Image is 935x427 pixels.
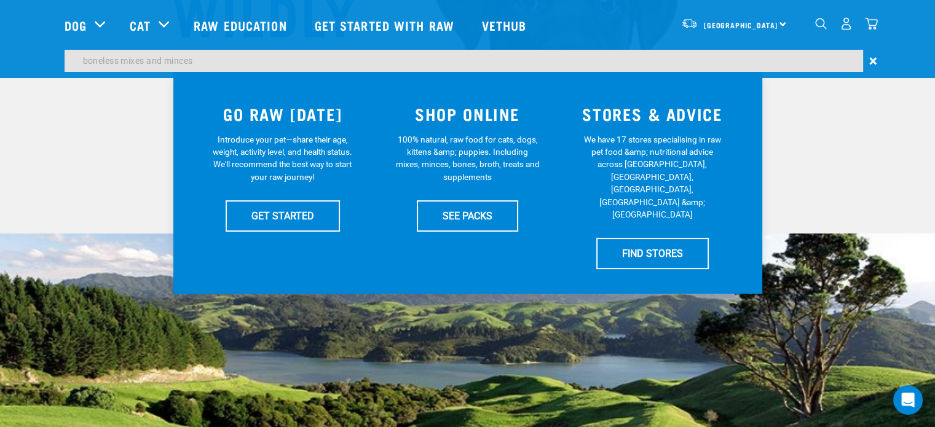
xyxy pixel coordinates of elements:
span: [GEOGRAPHIC_DATA] [704,23,778,27]
a: Cat [130,16,151,34]
img: user.png [840,17,853,30]
a: Vethub [470,1,542,50]
p: Introduce your pet—share their age, weight, activity level, and health status. We'll recommend th... [210,133,355,184]
img: home-icon@2x.png [865,17,878,30]
p: We have 17 stores specialising in raw pet food &amp; nutritional advice across [GEOGRAPHIC_DATA],... [580,133,725,221]
div: Open Intercom Messenger [893,385,923,415]
img: van-moving.png [681,18,698,29]
a: Dog [65,16,87,34]
h3: SHOP ONLINE [382,104,553,123]
h3: GO RAW [DATE] [198,104,368,123]
img: home-icon-1@2x.png [815,18,827,29]
a: SEE PACKS [417,200,518,231]
a: GET STARTED [226,200,340,231]
input: Search... [65,50,863,72]
p: 100% natural, raw food for cats, dogs, kittens &amp; puppies. Including mixes, minces, bones, bro... [395,133,540,184]
a: Raw Education [181,1,302,50]
h3: STORES & ADVICE [567,104,738,123]
a: FIND STORES [596,238,709,268]
span: × [869,50,877,72]
a: Get started with Raw [302,1,470,50]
